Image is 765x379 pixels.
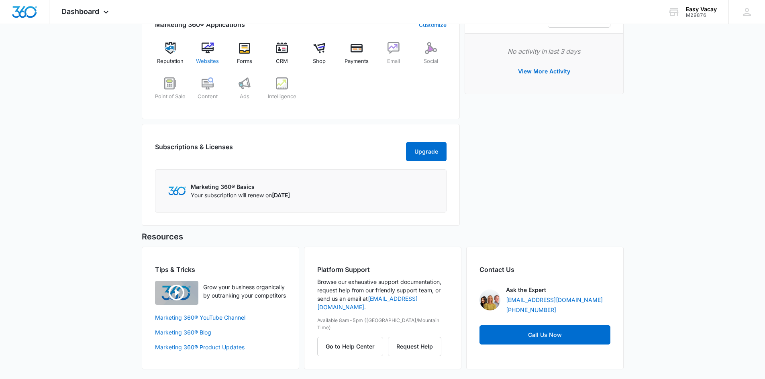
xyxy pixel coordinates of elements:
[388,337,441,356] button: Request Help
[313,57,326,65] span: Shop
[196,57,219,65] span: Websites
[229,42,260,71] a: Forms
[479,265,610,274] h2: Contact Us
[198,93,218,101] span: Content
[419,20,447,29] a: Customize
[237,57,252,65] span: Forms
[155,142,233,158] h2: Subscriptions & Licenses
[506,296,603,304] a: [EMAIL_ADDRESS][DOMAIN_NAME]
[478,47,610,56] p: No activity in last 3 days
[506,306,556,314] a: [PHONE_NUMBER]
[142,231,624,243] h5: Resources
[686,6,717,12] div: account name
[304,42,335,71] a: Shop
[155,77,186,106] a: Point of Sale
[276,57,288,65] span: CRM
[272,192,290,199] span: [DATE]
[155,343,286,351] a: Marketing 360® Product Updates
[155,281,198,305] img: Quick Overview Video
[61,7,99,16] span: Dashboard
[424,57,438,65] span: Social
[155,20,245,29] h2: Marketing 360® Applications
[229,77,260,106] a: Ads
[341,42,372,71] a: Payments
[317,317,448,331] p: Available 8am-5pm ([GEOGRAPHIC_DATA]/Mountain Time)
[268,93,296,101] span: Intelligence
[155,93,186,101] span: Point of Sale
[506,286,546,294] p: Ask the Expert
[191,191,290,199] p: Your subscription will renew on
[203,283,286,300] p: Grow your business organically by outranking your competitors
[479,325,610,345] a: Call Us Now
[155,265,286,274] h2: Tips & Tricks
[416,42,447,71] a: Social
[191,182,290,191] p: Marketing 360® Basics
[192,42,223,71] a: Websites
[267,77,298,106] a: Intelligence
[155,328,286,336] a: Marketing 360® Blog
[388,343,441,350] a: Request Help
[192,77,223,106] a: Content
[345,57,369,65] span: Payments
[686,12,717,18] div: account id
[317,265,448,274] h2: Platform Support
[317,278,448,311] p: Browse our exhaustive support documentation, request help from our friendly support team, or send...
[378,42,409,71] a: Email
[157,57,184,65] span: Reputation
[155,42,186,71] a: Reputation
[387,57,400,65] span: Email
[317,337,383,356] button: Go to Help Center
[479,290,500,310] img: Ask the Expert
[168,186,186,195] img: Marketing 360 Logo
[155,313,286,322] a: Marketing 360® YouTube Channel
[267,42,298,71] a: CRM
[406,142,447,161] button: Upgrade
[240,93,249,101] span: Ads
[317,343,388,350] a: Go to Help Center
[510,62,578,81] button: View More Activity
